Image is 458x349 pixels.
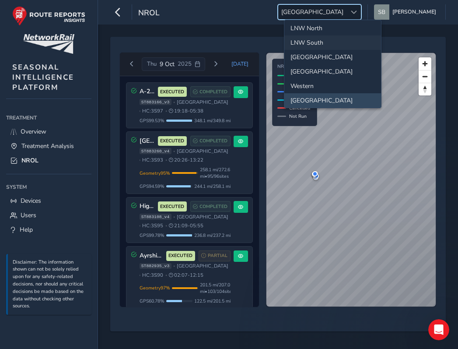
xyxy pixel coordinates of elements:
[374,4,439,20] button: [PERSON_NAME]
[140,170,170,176] span: Geometry 95 %
[169,272,203,278] span: 02:07 - 12:15
[178,60,192,68] span: 2025
[374,4,389,20] img: diamond-layout
[208,59,223,70] button: Next day
[6,180,91,194] div: System
[23,34,74,54] img: customer logo
[169,157,203,163] span: 20:26 - 13:22
[199,88,227,95] span: COMPLETED
[140,117,164,124] span: GPS 99.53 %
[208,252,227,259] span: PARTIAL
[6,111,91,124] div: Treatment
[173,215,175,219] span: •
[278,5,346,19] span: [GEOGRAPHIC_DATA]
[194,117,255,124] span: 348.1 mi / 349.8 mi • 24 / 24 sites
[13,259,87,310] p: Disclaimer: The information shown can not be solely relied upon for any safety-related decisions,...
[138,7,160,20] span: NROL
[140,183,164,190] span: GPS 94.59 %
[177,99,228,106] span: [GEOGRAPHIC_DATA]
[173,149,175,154] span: •
[284,50,381,64] li: North and East
[165,273,167,278] span: •
[177,148,228,155] span: [GEOGRAPHIC_DATA]
[199,137,227,145] span: COMPLETED
[139,223,140,228] span: •
[139,158,140,162] span: •
[6,194,91,208] a: Devices
[140,99,171,105] span: ST883166_v3
[20,226,33,234] span: Help
[160,203,184,210] span: EXECUTED
[21,156,38,165] span: NROL
[165,109,167,113] span: •
[6,222,91,237] a: Help
[177,263,228,269] span: [GEOGRAPHIC_DATA]
[142,222,163,229] span: HC: 3S95
[200,282,234,295] span: 201.5 mi / 207.0 mi • 103 / 104 sites
[160,60,175,68] span: 9 Oct
[160,88,184,95] span: EXECUTED
[284,64,381,79] li: Wales
[147,60,157,68] span: Thu
[139,273,140,278] span: •
[139,109,140,113] span: •
[140,285,170,291] span: Geometry 97 %
[266,53,436,307] canvas: Map
[419,83,431,95] button: Reset bearing to north
[140,137,155,145] h3: [GEOGRAPHIC_DATA], [GEOGRAPHIC_DATA], [GEOGRAPHIC_DATA] 3S93
[6,139,91,153] a: Treatment Analysis
[12,62,74,92] span: SEASONAL INTELLIGENCE PLATFORM
[419,70,431,83] button: Zoom out
[165,223,167,228] span: •
[125,59,139,70] button: Previous day
[6,208,91,222] a: Users
[173,264,175,268] span: •
[142,272,163,278] span: HC: 3S90
[194,232,255,239] span: 236.8 mi / 237.2 mi • 36 / 36 sites
[6,153,91,168] a: NROL
[140,88,155,95] h3: A-2-I Highland - 3S97
[194,183,255,190] span: 244.1 mi / 258.1 mi • 92 / 95 sites
[284,79,381,93] li: Western
[140,263,171,269] span: ST882935_v3
[284,35,381,50] li: LNW South
[289,113,307,120] span: Not Run
[177,214,228,220] span: [GEOGRAPHIC_DATA]
[21,197,41,205] span: Devices
[284,93,381,108] li: Scotland
[419,57,431,70] button: Zoom in
[21,211,36,219] span: Users
[199,203,227,210] span: COMPLETED
[140,252,163,260] h3: Ayrshire - 3S90
[231,60,248,67] span: [DATE]
[140,148,171,154] span: ST883260_v4
[140,298,164,304] span: GPS 60.78 %
[142,157,163,163] span: HC: 3S93
[165,158,167,162] span: •
[12,6,85,26] img: rr logo
[169,222,203,229] span: 21:09 - 05:55
[21,142,74,150] span: Treatment Analysis
[284,21,381,35] li: LNW North
[142,108,163,114] span: HC: 3S97
[168,252,192,259] span: EXECUTED
[392,4,436,20] span: [PERSON_NAME]
[140,214,171,220] span: ST883108_v4
[200,166,231,180] span: 258.1 mi / 272.6 mi • 95 / 96 sites
[21,127,46,136] span: Overview
[160,137,184,145] span: EXECUTED
[428,319,449,340] iframe: Intercom live chat
[140,203,155,210] h3: Highlands - 3S95
[6,124,91,139] a: Overview
[226,57,255,71] button: Today
[194,298,257,304] span: 122.5 mi / 201.5 mi • 70 / 103 sites
[173,100,175,105] span: •
[277,64,312,70] h4: NROL Status
[169,108,203,114] span: 19:18 - 05:38
[140,232,164,239] span: GPS 99.78 %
